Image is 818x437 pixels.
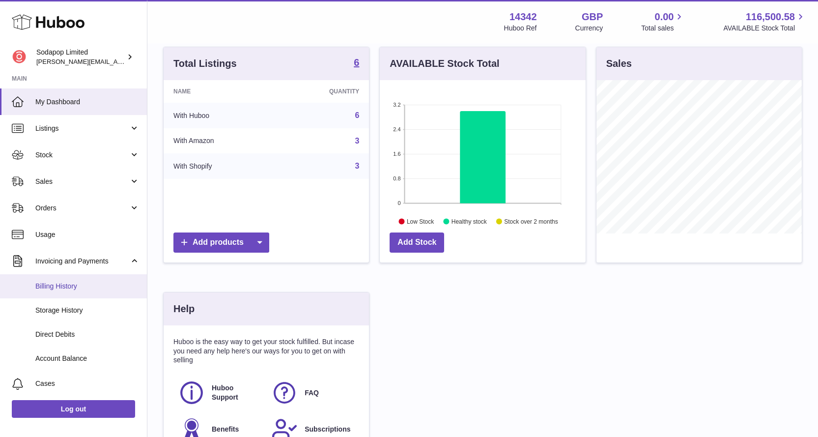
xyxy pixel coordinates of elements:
span: Listings [35,124,129,133]
span: Sales [35,177,129,186]
p: Huboo is the easy way to get your stock fulfilled. But incase you need any help here's our ways f... [173,337,359,365]
a: FAQ [271,379,354,406]
strong: GBP [582,10,603,24]
td: With Shopify [164,153,276,179]
span: My Dashboard [35,97,140,107]
a: 6 [355,111,359,119]
span: Huboo Support [212,383,260,402]
span: Storage History [35,306,140,315]
span: 116,500.58 [746,10,795,24]
h3: AVAILABLE Stock Total [390,57,499,70]
span: Total sales [641,24,685,33]
td: With Huboo [164,103,276,128]
span: Subscriptions [305,425,350,434]
span: Benefits [212,425,239,434]
span: Cases [35,379,140,388]
th: Quantity [276,80,369,103]
text: 2.4 [394,126,401,132]
a: 116,500.58 AVAILABLE Stock Total [723,10,806,33]
text: 1.6 [394,151,401,157]
span: AVAILABLE Stock Total [723,24,806,33]
text: Low Stock [407,218,434,225]
span: Stock [35,150,129,160]
text: 0.8 [394,175,401,181]
text: Stock over 2 months [505,218,558,225]
div: Huboo Ref [504,24,537,33]
text: 0 [398,200,401,206]
span: Usage [35,230,140,239]
span: Direct Debits [35,330,140,339]
a: 6 [354,58,359,69]
a: 0.00 Total sales [641,10,685,33]
strong: 6 [354,58,359,67]
th: Name [164,80,276,103]
a: Add Stock [390,233,444,253]
span: 0.00 [655,10,674,24]
text: 3.2 [394,102,401,108]
strong: 14342 [509,10,537,24]
span: FAQ [305,388,319,398]
a: Log out [12,400,135,418]
span: Account Balance [35,354,140,363]
span: Orders [35,204,129,213]
a: 3 [355,162,359,170]
span: Invoicing and Payments [35,257,129,266]
h3: Total Listings [173,57,237,70]
a: 3 [355,137,359,145]
a: Huboo Support [178,379,261,406]
td: With Amazon [164,128,276,154]
div: Currency [575,24,603,33]
span: Billing History [35,282,140,291]
a: Add products [173,233,269,253]
h3: Sales [606,57,632,70]
h3: Help [173,302,195,316]
img: david@sodapop-audio.co.uk [12,50,27,64]
text: Healthy stock [451,218,487,225]
div: Sodapop Limited [36,48,125,66]
span: [PERSON_NAME][EMAIL_ADDRESS][DOMAIN_NAME] [36,58,197,65]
